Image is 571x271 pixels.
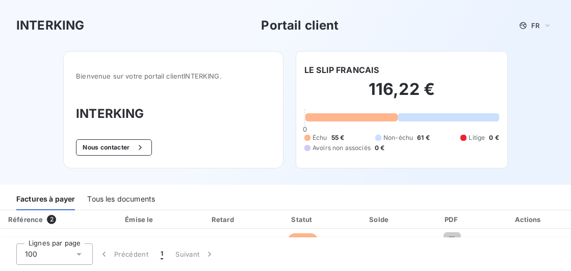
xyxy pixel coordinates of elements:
div: Solde [344,214,416,225]
button: Suivant [169,243,221,265]
span: Avoirs non associés [313,143,371,153]
span: 23 juin 2025 [118,236,162,245]
h6: LE SLIP FRANCAIS [304,64,379,76]
span: +14 jours [208,236,240,245]
span: Bienvenue sur votre portail client INTERKING . [76,72,271,80]
span: 100 [25,249,37,259]
span: 55 € [331,133,345,142]
span: 55,48 € [367,236,393,245]
button: Nous contacter [76,139,151,156]
h3: INTERKING [16,16,84,35]
div: Émise le [98,214,181,225]
span: 2 [47,215,56,224]
h2: 116,22 € [304,79,499,110]
span: 0 € [489,133,499,142]
span: Litige [469,133,485,142]
h3: Portail client [261,16,339,35]
span: 0 [303,125,307,133]
div: Retard [186,214,262,225]
div: Actions [488,214,569,225]
div: Statut [266,214,340,225]
div: Tous les documents [87,189,155,210]
span: FR [531,21,539,30]
span: 130 11433 [8,236,43,245]
span: Non-échu [383,133,413,142]
div: PDF [420,214,484,225]
div: Factures à payer [16,189,75,210]
button: 1 [154,243,169,265]
span: échue [288,233,318,249]
span: 1 [161,249,163,259]
span: 61 € [417,133,430,142]
span: Échu [313,133,327,142]
div: Référence [8,215,43,224]
span: 0 € [375,143,384,153]
button: Précédent [93,243,154,265]
h3: INTERKING [76,105,271,123]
